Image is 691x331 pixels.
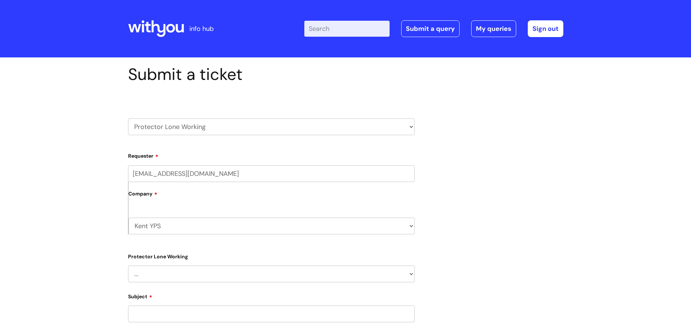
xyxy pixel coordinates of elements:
h1: Submit a ticket [128,65,415,84]
a: My queries [471,20,516,37]
label: Requester [128,150,415,159]
p: info hub [189,23,214,35]
input: Search [304,21,390,37]
label: Company [128,188,415,205]
label: Protector Lone Working [128,252,415,260]
div: | - [304,20,563,37]
label: Subject [128,291,415,300]
a: Sign out [528,20,563,37]
a: Submit a query [401,20,460,37]
input: Email [128,165,415,182]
